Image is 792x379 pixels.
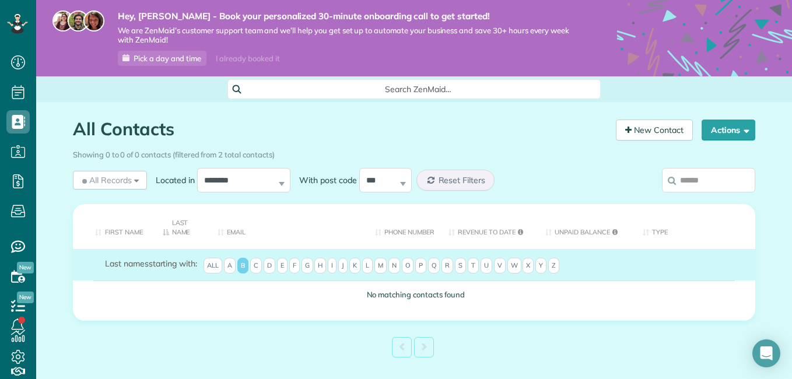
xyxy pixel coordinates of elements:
span: K [349,258,360,274]
span: A [224,258,236,274]
span: D [264,258,275,274]
button: Actions [702,120,755,141]
h1: All Contacts [73,120,607,139]
span: All Records [80,174,132,186]
th: Type: activate to sort column ascending [634,204,755,248]
span: F [289,258,300,274]
span: G [302,258,313,274]
span: P [415,258,426,274]
span: L [362,258,373,274]
span: J [338,258,348,274]
span: E [277,258,288,274]
span: C [250,258,262,274]
th: Unpaid Balance: activate to sort column ascending [537,204,634,248]
span: U [481,258,492,274]
img: jorge-587dff0eeaa6aab1f244e6dc62b8924c3b6ad411094392a53c71c6c4a576187d.jpg [68,10,89,31]
label: starting with: [105,258,197,269]
label: Located in [147,174,197,186]
span: V [494,258,506,274]
span: New [17,292,34,303]
span: T [468,258,479,274]
a: New Contact [616,120,693,141]
div: Showing 0 to 0 of 0 contacts (filtered from 2 total contacts) [73,145,755,160]
span: N [388,258,400,274]
span: X [523,258,534,274]
span: W [507,258,521,274]
th: Revenue to Date: activate to sort column ascending [440,204,537,248]
th: First Name: activate to sort column ascending [73,204,154,248]
span: New [17,262,34,273]
label: With post code [290,174,359,186]
span: Last names [105,258,149,269]
span: All [204,258,222,274]
th: Email: activate to sort column ascending [209,204,366,248]
span: I [328,258,337,274]
span: R [441,258,453,274]
span: B [237,258,248,274]
span: H [314,258,326,274]
img: michelle-19f622bdf1676172e81f8f8fba1fb50e276960ebfe0243fe18214015130c80e4.jpg [83,10,104,31]
span: Pick a day and time [134,54,201,63]
span: We are ZenMaid’s customer support team and we’ll help you get set up to automate your business an... [118,26,582,45]
span: Y [535,258,546,274]
span: Z [548,258,559,274]
td: No matching contacts found [73,280,755,309]
div: I already booked it [209,51,286,66]
strong: Hey, [PERSON_NAME] - Book your personalized 30-minute onboarding call to get started! [118,10,582,22]
img: maria-72a9807cf96188c08ef61303f053569d2e2a8a1cde33d635c8a3ac13582a053d.jpg [52,10,73,31]
th: Phone number: activate to sort column ascending [366,204,440,248]
span: Q [428,258,440,274]
span: M [374,258,387,274]
span: S [455,258,466,274]
span: O [402,258,413,274]
div: Open Intercom Messenger [752,339,780,367]
th: Last Name: activate to sort column descending [154,204,209,248]
a: Pick a day and time [118,51,206,66]
span: Reset Filters [439,175,486,185]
